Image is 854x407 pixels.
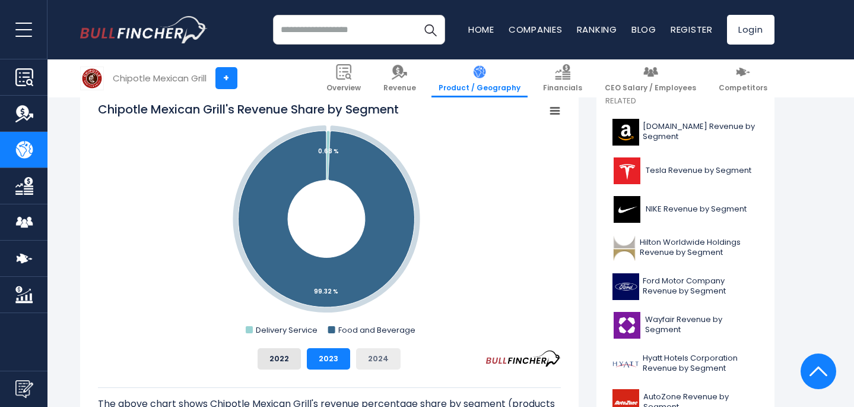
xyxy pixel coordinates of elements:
a: Login [727,15,774,45]
img: W logo [612,312,642,339]
span: Hilton Worldwide Holdings Revenue by Segment [640,238,758,258]
a: + [215,67,237,89]
button: 2024 [356,348,401,370]
span: Financials [543,83,582,93]
a: [DOMAIN_NAME] Revenue by Segment [605,116,766,149]
span: Revenue [383,83,416,93]
text: Delivery Service [256,324,318,336]
a: Hilton Worldwide Holdings Revenue by Segment [605,232,766,264]
a: Register [671,23,713,36]
div: Chipotle Mexican Grill [113,71,207,85]
a: Hyatt Hotels Corporation Revenue by Segment [605,348,766,380]
img: H logo [612,351,639,377]
a: Wayfair Revenue by Segment [605,309,766,342]
button: Search [415,15,445,45]
tspan: Chipotle Mexican Grill's Revenue Share by Segment [98,101,399,118]
img: CMG logo [81,67,103,90]
a: CEO Salary / Employees [598,59,703,97]
img: AMZN logo [612,119,639,146]
a: Ford Motor Company Revenue by Segment [605,270,766,303]
tspan: 0.68 % [318,147,339,156]
a: Companies [509,23,563,36]
span: Hyatt Hotels Corporation Revenue by Segment [643,354,758,374]
svg: Chipotle Mexican Grill's Revenue Share by Segment [98,101,561,339]
img: HLT logo [612,235,637,261]
span: Wayfair Revenue by Segment [645,315,758,335]
a: Overview [319,59,368,97]
span: CEO Salary / Employees [605,83,696,93]
button: 2022 [258,348,301,370]
img: F logo [612,273,639,300]
span: Competitors [719,83,767,93]
a: Tesla Revenue by Segment [605,154,766,187]
a: Product / Geography [431,59,528,97]
span: Product / Geography [439,83,520,93]
a: Blog [631,23,656,36]
text: Food and Beverage [338,324,415,336]
img: TSLA logo [612,157,642,184]
a: Competitors [712,59,774,97]
span: Ford Motor Company Revenue by Segment [643,276,758,296]
a: Financials [536,59,589,97]
p: Related [605,96,766,106]
a: NIKE Revenue by Segment [605,193,766,226]
a: Ranking [577,23,617,36]
span: NIKE Revenue by Segment [646,204,747,214]
span: [DOMAIN_NAME] Revenue by Segment [643,122,758,142]
a: Revenue [376,59,423,97]
tspan: 99.32 % [314,287,338,296]
img: NKE logo [612,196,642,223]
span: Tesla Revenue by Segment [646,166,751,176]
span: Overview [326,83,361,93]
a: Go to homepage [80,16,208,43]
a: Home [468,23,494,36]
img: bullfincher logo [80,16,208,43]
button: 2023 [307,348,350,370]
